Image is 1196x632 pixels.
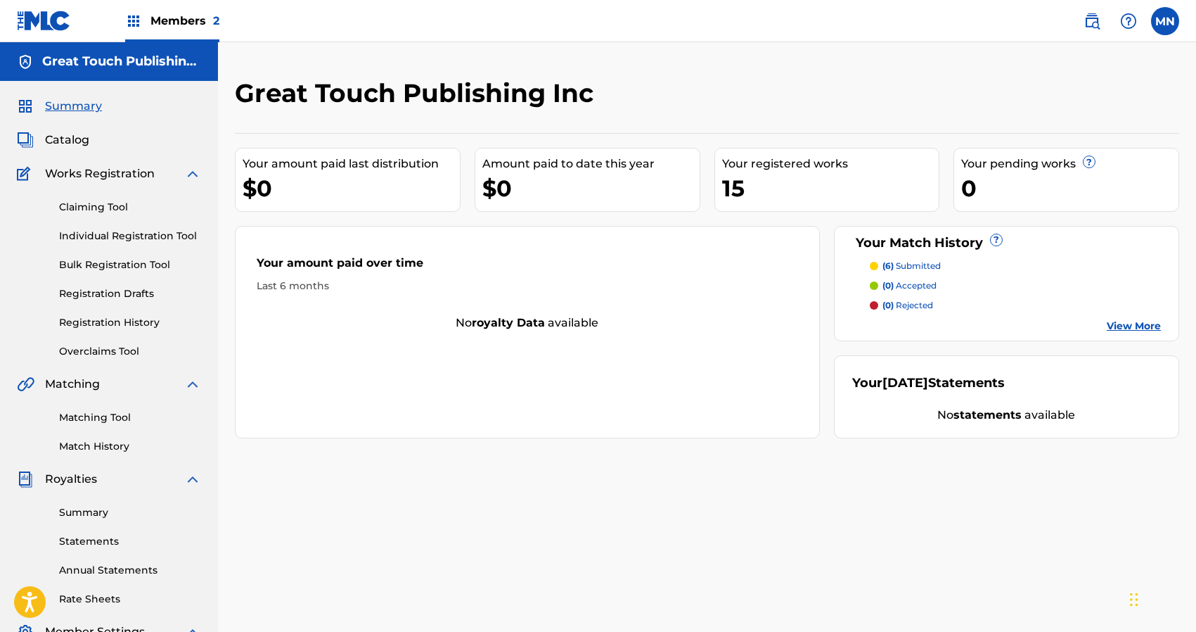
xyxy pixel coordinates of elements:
a: Summary [59,505,201,520]
img: expand [184,165,201,182]
a: Overclaims Tool [59,344,201,359]
img: expand [184,376,201,393]
div: Last 6 months [257,279,798,293]
span: (6) [882,260,894,271]
strong: royalty data [472,316,545,329]
div: Your amount paid last distribution [243,156,460,172]
img: search [1084,13,1100,30]
iframe: Chat Widget [1126,564,1196,632]
a: (6) submitted [870,260,1161,272]
div: Your Match History [852,234,1161,253]
p: submitted [882,260,941,272]
span: ? [991,234,1002,246]
a: Statements [59,534,201,549]
div: Drag [1130,579,1138,621]
p: rejected [882,299,933,312]
div: Your pending works [961,156,1178,172]
div: Your registered works [722,156,939,172]
a: CatalogCatalog [17,132,89,148]
a: Individual Registration Tool [59,229,201,244]
h2: Great Touch Publishing Inc [235,77,600,109]
div: No available [236,315,819,331]
span: Royalties [45,471,97,488]
img: MLC Logo [17,11,71,31]
span: 2 [213,14,219,27]
img: help [1120,13,1137,30]
span: ? [1084,156,1095,168]
a: Registration History [59,315,201,330]
img: Top Rightsholders [125,13,142,30]
iframe: Resource Center [1157,415,1196,528]
div: No available [852,407,1161,424]
img: Accounts [17,53,34,70]
a: View More [1107,319,1161,334]
a: Match History [59,439,201,454]
a: (0) accepted [870,279,1161,292]
span: Works Registration [45,165,155,182]
img: Royalties [17,471,34,488]
img: Works Registration [17,165,35,182]
a: Public Search [1078,7,1106,35]
div: User Menu [1151,7,1179,35]
span: Summary [45,98,102,115]
img: Summary [17,98,34,115]
span: (0) [882,300,894,310]
span: (0) [882,280,894,291]
img: Matching [17,376,34,393]
a: Rate Sheets [59,592,201,607]
img: Catalog [17,132,34,148]
div: Amount paid to date this year [482,156,700,172]
a: Claiming Tool [59,200,201,215]
a: Annual Statements [59,563,201,578]
div: $0 [482,172,700,204]
div: Your amount paid over time [257,255,798,279]
img: expand [184,471,201,488]
h5: Great Touch Publishing Inc [42,53,201,70]
span: Catalog [45,132,89,148]
div: 15 [722,172,939,204]
strong: statements [953,408,1022,422]
a: Bulk Registration Tool [59,258,201,272]
span: Matching [45,376,100,393]
a: Matching Tool [59,410,201,425]
a: Registration Drafts [59,286,201,301]
div: Your Statements [852,374,1005,393]
p: accepted [882,279,937,292]
div: $0 [243,172,460,204]
span: Members [150,13,219,29]
span: [DATE] [882,375,928,391]
div: 0 [961,172,1178,204]
div: Help [1114,7,1143,35]
a: (0) rejected [870,299,1161,312]
a: SummarySummary [17,98,102,115]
